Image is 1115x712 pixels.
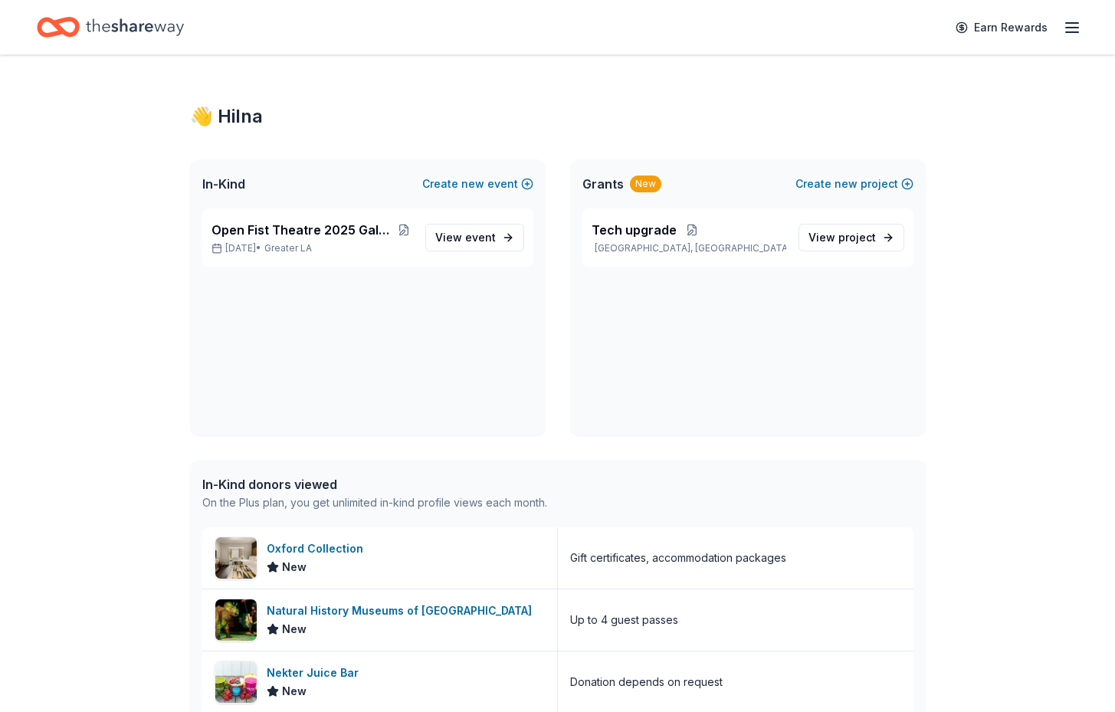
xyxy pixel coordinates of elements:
span: New [282,620,307,638]
p: [DATE] • [212,242,413,254]
div: 👋 Hi Ina [190,104,926,129]
div: New [630,176,661,192]
div: Donation depends on request [570,673,723,691]
span: new [461,175,484,193]
button: Createnewproject [795,175,913,193]
span: project [838,231,876,244]
p: [GEOGRAPHIC_DATA], [GEOGRAPHIC_DATA] [592,242,786,254]
img: Image for Oxford Collection [215,537,257,579]
div: In-Kind donors viewed [202,475,547,494]
a: View project [799,224,904,251]
span: View [435,228,496,247]
a: Earn Rewards [946,14,1057,41]
span: View [808,228,876,247]
span: New [282,558,307,576]
div: Oxford Collection [267,540,369,558]
div: Nekter Juice Bar [267,664,365,682]
span: event [465,231,496,244]
img: Image for Natural History Museums of Los Angeles County [215,599,257,641]
a: View event [425,224,524,251]
button: Createnewevent [422,175,533,193]
span: Open Fist Theatre 2025 Gala: A Night at the Museum [212,221,395,239]
a: Home [37,9,184,45]
div: On the Plus plan, you get unlimited in-kind profile views each month. [202,494,547,512]
div: Gift certificates, accommodation packages [570,549,786,567]
span: New [282,682,307,701]
span: In-Kind [202,175,245,193]
div: Natural History Museums of [GEOGRAPHIC_DATA] [267,602,538,620]
span: Greater LA [264,242,312,254]
div: Up to 4 guest passes [570,611,678,629]
img: Image for Nekter Juice Bar [215,661,257,703]
span: new [835,175,858,193]
span: Grants [582,175,624,193]
span: Tech upgrade [592,221,677,239]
